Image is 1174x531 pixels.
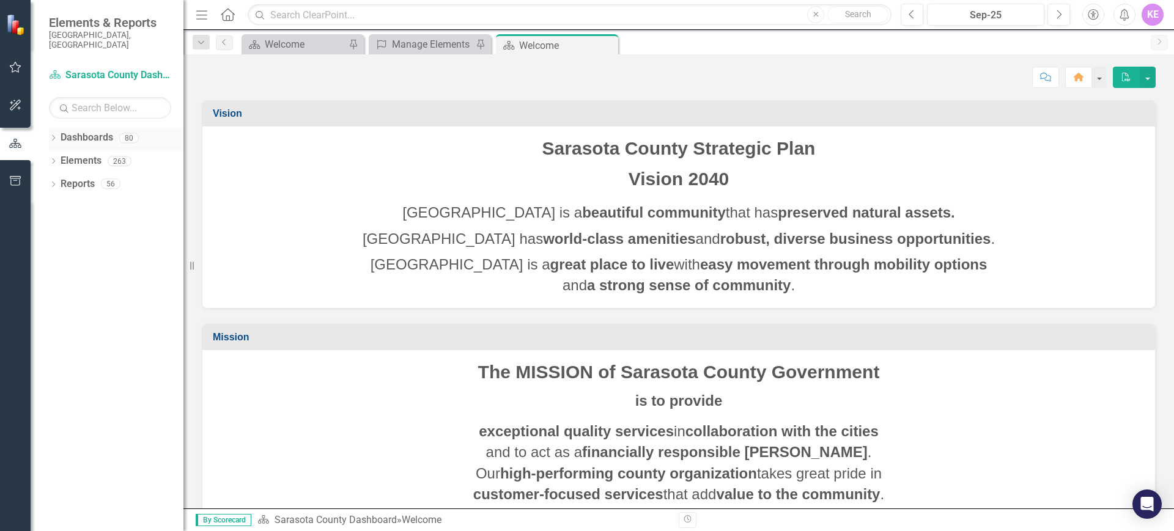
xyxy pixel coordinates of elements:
strong: exceptional quality services [479,423,674,439]
span: [GEOGRAPHIC_DATA] has and . [363,230,995,247]
a: Sarasota County Dashboard [275,514,397,526]
input: Search ClearPoint... [248,4,892,26]
strong: high-performing county organization [500,465,757,482]
strong: is to provide [635,392,723,409]
strong: easy movement through mobility options [700,256,987,273]
div: 80 [119,133,139,143]
strong: financially responsible [PERSON_NAME] [582,444,868,460]
div: Welcome [519,38,615,53]
strong: beautiful community [582,204,726,221]
strong: a strong sense of community [587,277,791,293]
input: Search Below... [49,97,171,119]
div: Welcome [265,37,345,52]
div: 263 [108,156,131,166]
div: Welcome [402,514,441,526]
span: By Scorecard [196,514,251,526]
a: Dashboards [61,131,113,145]
h3: Vision [213,108,1149,119]
strong: value to the community [716,486,880,502]
h3: Mission [213,332,1149,343]
div: » [257,513,670,527]
button: Sep-25 [927,4,1044,26]
strong: collaboration with the cities [685,423,879,439]
strong: preserved natural assets. [778,204,955,221]
a: Welcome [245,37,345,52]
span: [GEOGRAPHIC_DATA] is a with and . [371,256,988,293]
div: Sep-25 [931,8,1040,23]
div: Manage Elements [392,37,473,52]
strong: robust, diverse business opportunities [720,230,991,247]
button: KE [1142,4,1164,26]
strong: world-class amenities [543,230,695,247]
a: Sarasota County Dashboard [49,68,171,82]
a: Reports [61,177,95,191]
span: Elements & Reports [49,15,171,30]
span: Search [845,9,871,19]
span: [GEOGRAPHIC_DATA] is a that has [402,204,954,221]
div: 56 [101,179,120,189]
span: The MISSION of Sarasota County Government [478,362,880,382]
strong: great place to live [550,256,674,273]
small: [GEOGRAPHIC_DATA], [GEOGRAPHIC_DATA] [49,30,171,50]
a: Manage Elements [372,37,473,52]
span: in and to act as a . Our takes great pride in that add . [473,423,884,502]
button: Search [827,6,888,23]
img: ClearPoint Strategy [6,14,28,35]
span: Sarasota County Strategic Plan [542,138,816,158]
a: Elements [61,154,102,168]
span: Vision 2040 [629,169,729,189]
strong: customer-focused services [473,486,663,502]
div: Open Intercom Messenger [1132,489,1162,519]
